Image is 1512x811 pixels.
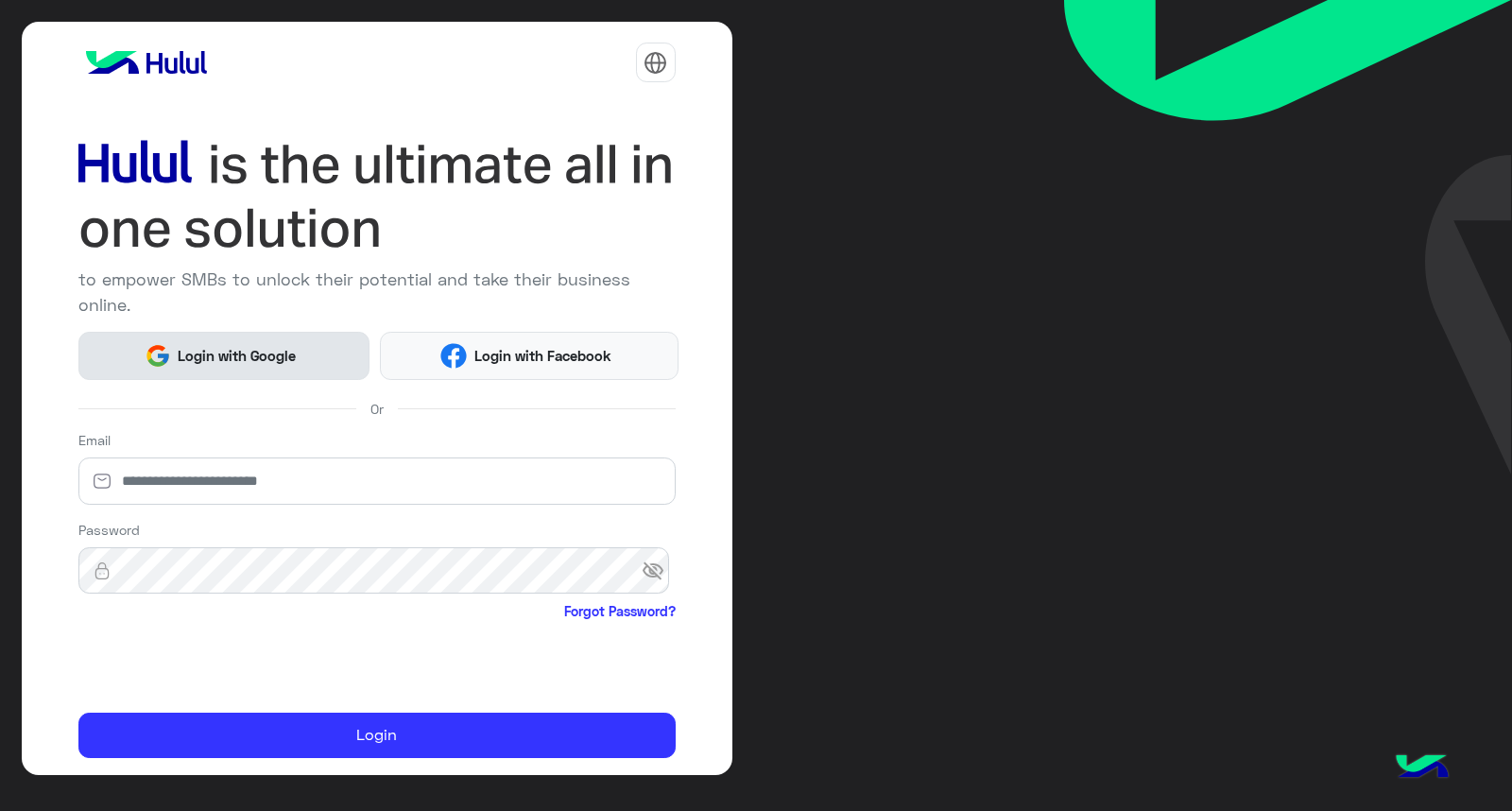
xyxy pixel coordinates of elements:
[78,625,366,699] iframe: reCAPTCHA
[440,343,467,370] img: Facebook
[370,399,384,419] span: Or
[486,772,577,789] a: Privacy Policy
[78,472,126,491] img: email
[642,554,676,588] span: visibility_off
[78,132,676,260] img: hululLoginTitle_EN.svg
[564,601,676,621] a: Forgot Password?
[78,267,676,318] p: to empower SMBs to unlock their potential and take their business online.
[644,51,667,75] img: tab
[78,332,370,380] button: Login with Google
[461,772,486,789] span: and
[78,520,140,540] label: Password
[78,713,676,758] button: Login
[380,332,679,380] button: Login with Facebook
[467,345,618,367] span: Login with Facebook
[171,345,303,367] span: Login with Google
[78,43,215,81] img: logo
[1389,735,1455,802] img: hulul-logo.png
[376,772,461,789] a: Terms of use
[78,430,111,450] label: Email
[78,561,126,580] img: lock
[177,772,376,789] span: By registering, you accept our
[145,343,171,370] img: Google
